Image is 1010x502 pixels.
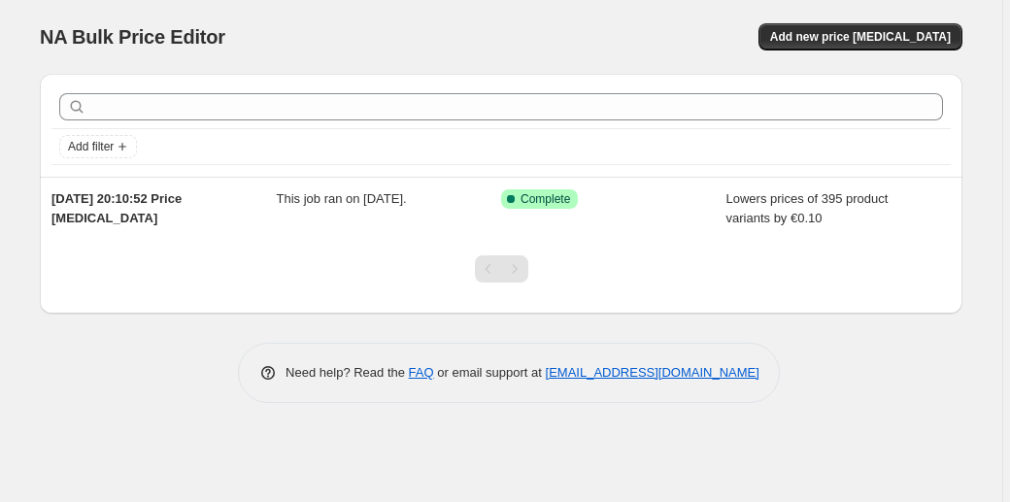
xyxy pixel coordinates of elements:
span: Need help? Read the [286,365,409,380]
nav: Pagination [475,255,528,283]
a: FAQ [409,365,434,380]
span: This job ran on [DATE]. [277,191,407,206]
span: Complete [521,191,570,207]
span: Lowers prices of 395 product variants by €0.10 [726,191,889,225]
span: NA Bulk Price Editor [40,26,225,48]
a: [EMAIL_ADDRESS][DOMAIN_NAME] [546,365,759,380]
span: Add new price [MEDICAL_DATA] [770,29,951,45]
button: Add filter [59,135,137,158]
span: or email support at [434,365,546,380]
span: Add filter [68,139,114,154]
span: [DATE] 20:10:52 Price [MEDICAL_DATA] [51,191,182,225]
button: Add new price [MEDICAL_DATA] [758,23,962,50]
